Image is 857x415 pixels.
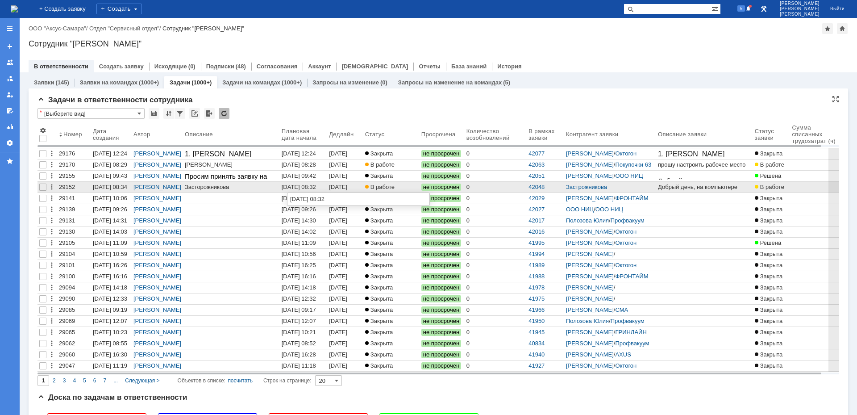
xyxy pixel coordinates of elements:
[465,171,527,181] a: 0
[57,260,91,271] a: 29101
[755,128,782,141] div: Статус заявки
[466,206,525,213] div: 0
[29,25,86,32] a: ООО "Аксус-Самара"
[280,215,327,226] a: [DATE] 14:30
[365,184,395,190] span: В работе
[238,42,280,49] a: Задача: 28456
[421,262,461,269] span: не просрочен
[57,204,91,215] a: 29139
[528,251,545,257] a: 41994
[11,5,18,13] a: Перейти на домашнюю страницу
[128,126,138,137] a: Галстьян Степан Александрович
[99,63,144,70] a: Создать заявку
[59,273,89,280] div: 29100
[149,108,159,119] div: Сохранить вид
[753,271,790,282] a: Закрыта
[753,182,790,193] a: В работе
[3,136,17,150] a: Настройки
[566,131,619,138] div: Контрагент заявки
[59,195,89,202] div: 29141
[465,122,527,148] th: Количество возобновлений
[792,124,841,144] div: Сумма списанных трудозатрат (ч)
[465,204,527,215] a: 0
[363,249,420,260] a: Закрыта
[466,161,525,168] div: 0
[615,239,637,246] a: Октогон
[133,228,181,235] a: [PERSON_NAME]
[365,217,393,224] span: Закрыта
[91,148,132,159] a: [DATE] 12:24
[57,238,91,248] a: 29105
[466,128,518,141] div: Количество возобновлений
[465,159,527,170] a: 0
[398,79,502,86] a: Запросы на изменение на командах
[133,161,181,168] a: [PERSON_NAME]
[91,271,132,282] a: [DATE] 16:16
[59,206,89,213] div: 29139
[59,150,89,157] div: 29176
[282,239,316,246] div: [DATE] 11:09
[363,171,420,181] a: Закрыта
[133,239,181,246] a: [PERSON_NAME]
[57,193,91,204] a: 29141
[280,148,327,159] a: [DATE] 12:24
[566,262,614,268] a: [PERSON_NAME]
[420,260,465,271] a: не просрочен
[420,249,465,260] a: не просрочен
[615,228,637,235] a: Октогон
[327,226,363,237] a: [DATE] 14:03
[154,63,187,70] a: Исходящие
[327,148,363,159] a: [DATE] 12:24
[365,251,393,257] span: Закрыта
[57,171,91,181] a: 29155
[421,172,461,180] span: не просрочен
[3,120,17,134] a: Отчеты
[755,239,781,246] span: Решена
[566,251,614,257] a: [PERSON_NAME]
[133,262,181,268] a: [PERSON_NAME]
[420,238,465,248] a: не просрочен
[329,262,349,276] div: [DATE] 16:26
[327,249,363,260] a: [DATE] 10:59
[282,184,316,190] div: [DATE] 08:32
[219,108,229,119] div: Обновлять список
[329,161,349,175] div: [DATE] 08:28
[93,228,127,235] div: [DATE] 14:03
[93,262,127,268] div: [DATE] 16:26
[363,238,420,248] a: Закрыта
[528,195,545,201] a: 42029
[753,204,790,215] a: Закрыта
[57,249,91,260] a: 29104
[93,128,123,141] div: Дата создания
[93,206,127,213] div: [DATE] 09:26
[755,262,782,268] span: Закрыта
[451,63,487,70] a: База знаний
[755,217,782,224] span: Закрыта
[329,217,349,231] div: [DATE] 14:31
[93,172,127,179] div: [DATE] 09:43
[280,204,327,215] a: [DATE] 09:26
[282,172,316,179] div: [DATE] 09:42
[59,239,89,247] div: 29105
[755,184,784,190] span: В работе
[566,195,614,201] a: [PERSON_NAME]
[282,262,316,268] div: [DATE] 16:25
[312,79,379,86] a: Запросы на изменение
[566,239,614,246] a: [PERSON_NAME]
[280,171,327,181] a: [DATE] 09:42
[280,159,327,170] a: [DATE] 08:28
[365,161,395,168] span: В работе
[466,239,525,247] div: 0
[755,161,784,168] span: В работе
[528,228,545,235] a: 42016
[365,150,393,157] span: Закрыта
[363,226,420,237] a: Закрыта
[133,150,181,157] a: [PERSON_NAME]
[329,206,349,220] div: [DATE] 09:26
[466,251,525,258] div: 0
[465,271,527,282] a: 0
[280,249,327,260] a: [DATE] 10:56
[93,161,127,168] div: [DATE] 08:29
[466,172,525,180] div: 0
[465,148,527,159] a: 0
